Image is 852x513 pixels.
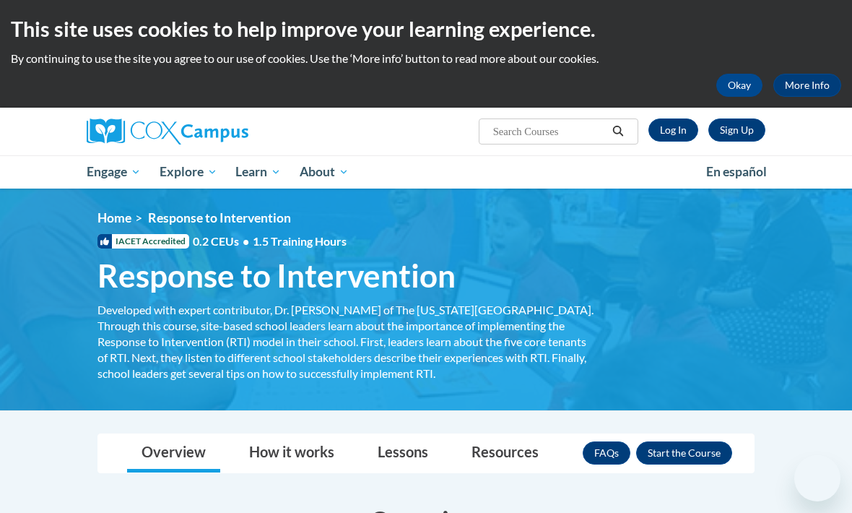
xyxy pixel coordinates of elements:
a: Engage [77,155,150,189]
a: Lessons [363,434,443,473]
span: • [243,234,249,248]
a: Cox Campus [87,118,298,145]
span: Response to Intervention [148,210,291,225]
button: Search [607,123,629,140]
div: Developed with expert contributor, Dr. [PERSON_NAME] of The [US_STATE][GEOGRAPHIC_DATA]. Through ... [97,302,596,381]
h2: This site uses cookies to help improve your learning experience. [11,14,841,43]
a: Learn [226,155,290,189]
a: Resources [457,434,553,473]
a: More Info [773,74,841,97]
iframe: Button to launch messaging window [794,455,840,501]
a: How it works [235,434,349,473]
p: By continuing to use the site you agree to our use of cookies. Use the ‘More info’ button to read... [11,51,841,66]
a: En español [697,157,776,187]
button: Enroll [636,441,732,465]
span: About [300,163,349,181]
button: Okay [716,74,762,97]
a: FAQs [583,441,630,465]
a: About [290,155,358,189]
span: Learn [235,163,281,181]
div: Main menu [76,155,776,189]
a: Explore [150,155,227,189]
span: Explore [160,163,217,181]
span: 0.2 CEUs [193,233,347,249]
img: Cox Campus [87,118,248,145]
input: Search Courses [492,123,607,140]
a: Register [708,118,765,142]
a: Home [97,210,131,225]
a: Overview [127,434,220,473]
span: Engage [87,163,141,181]
span: IACET Accredited [97,234,189,249]
span: Response to Intervention [97,256,456,295]
a: Log In [648,118,698,142]
span: En español [706,164,767,179]
span: 1.5 Training Hours [253,234,347,248]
